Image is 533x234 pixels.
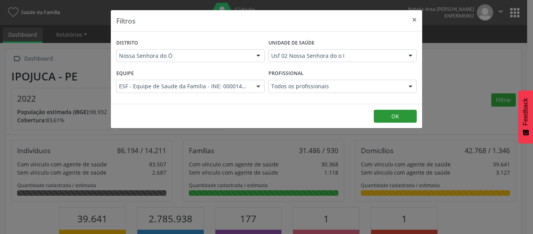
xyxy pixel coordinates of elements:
[116,16,135,26] h5: Filtros
[522,98,529,125] span: Feedback
[119,52,249,60] span: Nossa Senhora do Ó
[116,37,138,49] label: Distrito
[268,68,304,80] label: Profissional
[116,68,134,80] label: Equipe
[271,52,401,60] span: Usf 02 Nossa Senhora do o I
[407,10,422,29] button: Close
[268,37,314,49] label: Unidade de saúde
[271,82,401,90] span: Todos os profissionais
[119,82,249,90] span: ESF - Equipe de Saude da Familia - INE: 0000143936
[518,90,533,143] button: Feedback - Mostrar pesquisa
[374,110,417,123] button: OK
